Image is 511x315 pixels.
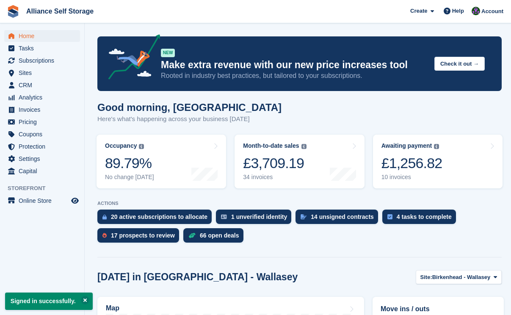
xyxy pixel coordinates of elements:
div: Awaiting payment [381,142,432,149]
span: Protection [19,141,69,152]
span: Subscriptions [19,55,69,66]
div: 17 prospects to review [111,232,175,239]
span: Create [410,7,427,15]
a: Preview store [70,196,80,206]
a: Occupancy 89.79% No change [DATE] [97,135,226,188]
div: 4 tasks to complete [397,213,452,220]
a: 17 prospects to review [97,228,183,247]
p: Signed in successfully. [5,293,93,310]
img: prospect-51fa495bee0391a8d652442698ab0144808aea92771e9ea1ae160a38d050c398.svg [102,233,107,238]
span: Online Store [19,195,69,207]
span: Site: [420,273,432,282]
img: contract_signature_icon-13c848040528278c33f63329250d36e43548de30e8caae1d1a13099fd9432cc5.svg [301,214,307,219]
a: 20 active subscriptions to allocate [97,210,216,228]
span: Account [481,7,503,16]
a: menu [4,55,80,66]
a: Awaiting payment £1,256.82 10 invoices [373,135,503,188]
img: icon-info-grey-7440780725fd019a000dd9b08b2336e03edf1995a4989e88bcd33f0948082b44.svg [301,144,307,149]
img: stora-icon-8386f47178a22dfd0bd8f6a31ec36ba5ce8667c1dd55bd0f319d3a0aa187defe.svg [7,5,19,18]
a: menu [4,30,80,42]
a: menu [4,79,80,91]
p: Here's what's happening across your business [DATE] [97,114,282,124]
a: 4 tasks to complete [382,210,460,228]
span: Birkenhead - Wallasey [432,273,491,282]
div: £1,256.82 [381,155,442,172]
div: 34 invoices [243,174,306,181]
span: Analytics [19,91,69,103]
span: Home [19,30,69,42]
a: menu [4,128,80,140]
div: Month-to-date sales [243,142,299,149]
span: CRM [19,79,69,91]
a: menu [4,195,80,207]
div: NEW [161,49,175,57]
span: Help [452,7,464,15]
a: menu [4,153,80,165]
a: menu [4,141,80,152]
a: Month-to-date sales £3,709.19 34 invoices [235,135,364,188]
a: menu [4,42,80,54]
a: menu [4,165,80,177]
div: 10 invoices [381,174,442,181]
div: No change [DATE] [105,174,154,181]
a: menu [4,67,80,79]
img: verify_identity-adf6edd0f0f0b5bbfe63781bf79b02c33cf7c696d77639b501bdc392416b5a36.svg [221,214,227,219]
a: menu [4,104,80,116]
div: Occupancy [105,142,137,149]
a: 14 unsigned contracts [296,210,382,228]
a: Alliance Self Storage [23,4,97,18]
img: icon-info-grey-7440780725fd019a000dd9b08b2336e03edf1995a4989e88bcd33f0948082b44.svg [434,144,439,149]
button: Site: Birkenhead - Wallasey [416,270,502,284]
img: Romilly Norton [472,7,480,15]
span: Settings [19,153,69,165]
img: icon-info-grey-7440780725fd019a000dd9b08b2336e03edf1995a4989e88bcd33f0948082b44.svg [139,144,144,149]
div: 20 active subscriptions to allocate [111,213,207,220]
h1: Good morning, [GEOGRAPHIC_DATA] [97,102,282,113]
img: deal-1b604bf984904fb50ccaf53a9ad4b4a5d6e5aea283cecdc64d6e3604feb123c2.svg [188,232,196,238]
img: price-adjustments-announcement-icon-8257ccfd72463d97f412b2fc003d46551f7dbcb40ab6d574587a9cd5c0d94... [101,34,160,83]
div: 14 unsigned contracts [311,213,374,220]
p: ACTIONS [97,201,502,206]
button: Check it out → [434,57,485,71]
h2: Move ins / outs [381,304,496,314]
span: Coupons [19,128,69,140]
h2: [DATE] in [GEOGRAPHIC_DATA] - Wallasey [97,271,298,283]
div: 1 unverified identity [231,213,287,220]
span: Pricing [19,116,69,128]
div: 66 open deals [200,232,239,239]
span: Tasks [19,42,69,54]
a: 1 unverified identity [216,210,296,228]
span: Invoices [19,104,69,116]
a: menu [4,116,80,128]
h2: Map [106,304,119,312]
a: menu [4,91,80,103]
span: Sites [19,67,69,79]
p: Rooted in industry best practices, but tailored to your subscriptions. [161,71,428,80]
div: 89.79% [105,155,154,172]
img: task-75834270c22a3079a89374b754ae025e5fb1db73e45f91037f5363f120a921f8.svg [387,214,392,219]
div: £3,709.19 [243,155,306,172]
img: active_subscription_to_allocate_icon-d502201f5373d7db506a760aba3b589e785aa758c864c3986d89f69b8ff3... [102,214,107,220]
p: Make extra revenue with our new price increases tool [161,59,428,71]
a: 66 open deals [183,228,248,247]
span: Storefront [8,184,84,193]
span: Capital [19,165,69,177]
